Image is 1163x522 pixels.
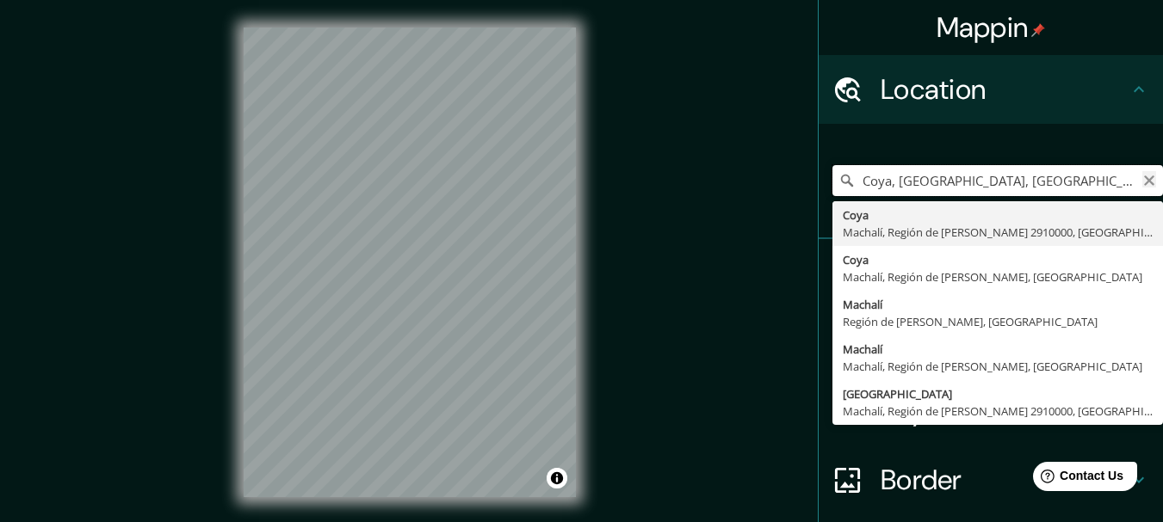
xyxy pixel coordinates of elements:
h4: Location [881,72,1129,107]
img: pin-icon.png [1031,23,1045,37]
div: Location [819,55,1163,124]
div: Machalí, Región de [PERSON_NAME] 2910000, [GEOGRAPHIC_DATA] [843,402,1153,420]
div: Coya [843,206,1153,224]
div: Región de [PERSON_NAME], [GEOGRAPHIC_DATA] [843,313,1153,330]
div: Style [819,308,1163,377]
div: Machalí [843,341,1153,358]
div: Layout [819,377,1163,445]
div: Machalí, Región de [PERSON_NAME], [GEOGRAPHIC_DATA] [843,358,1153,375]
div: Coya [843,251,1153,268]
h4: Border [881,463,1129,497]
div: Machalí, Región de [PERSON_NAME], [GEOGRAPHIC_DATA] [843,268,1153,286]
div: Border [819,445,1163,514]
h4: Layout [881,394,1129,428]
div: Machalí, Región de [PERSON_NAME] 2910000, [GEOGRAPHIC_DATA] [843,224,1153,241]
canvas: Map [244,28,576,497]
button: Toggle attribution [547,468,567,488]
button: Clear [1142,171,1156,187]
h4: Mappin [937,10,1046,45]
div: Machalí [843,296,1153,313]
div: [GEOGRAPHIC_DATA] [843,385,1153,402]
div: Pins [819,239,1163,308]
input: Pick your city or area [832,165,1163,196]
iframe: Help widget launcher [1010,455,1144,503]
